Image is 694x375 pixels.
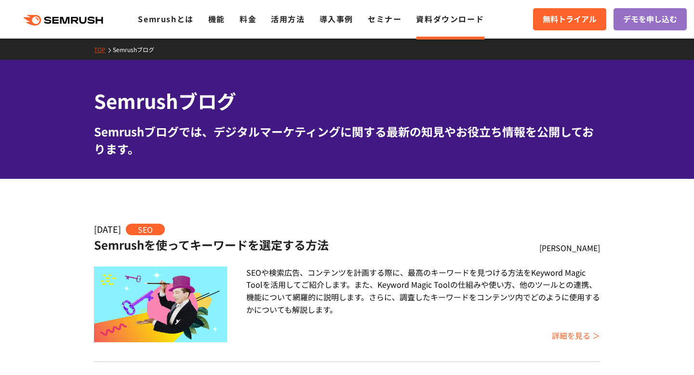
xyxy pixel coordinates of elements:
[271,13,305,25] a: 活用方法
[240,13,256,25] a: 料金
[94,123,600,158] div: Semrushブログでは、デジタルマーケティングに関する最新の知見やお役立ち情報を公開しております。
[368,13,401,25] a: セミナー
[623,13,677,26] span: デモを申し込む
[94,87,600,115] h1: Semrushブログ
[416,13,484,25] a: 資料ダウンロード
[539,242,600,254] div: [PERSON_NAME]
[552,330,600,341] a: 詳細を見る ＞
[113,45,161,54] a: Semrushブログ
[208,13,225,25] a: 機能
[94,236,329,253] a: Semrushを使ってキーワードを選定する方法
[138,13,193,25] a: Semrushとは
[543,13,597,26] span: 無料トライアル
[94,45,113,54] a: TOP
[94,223,121,235] span: [DATE]
[126,224,165,235] span: SEO
[320,13,353,25] a: 導入事例
[246,267,600,316] div: SEOや検索広告、コンテンツを計画する際に、最高のキーワードを見つける方法をKeyword Magic Toolを活用してご紹介します。また、Keyword Magic Toolの仕組みや使い方...
[614,8,687,30] a: デモを申し込む
[533,8,606,30] a: 無料トライアル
